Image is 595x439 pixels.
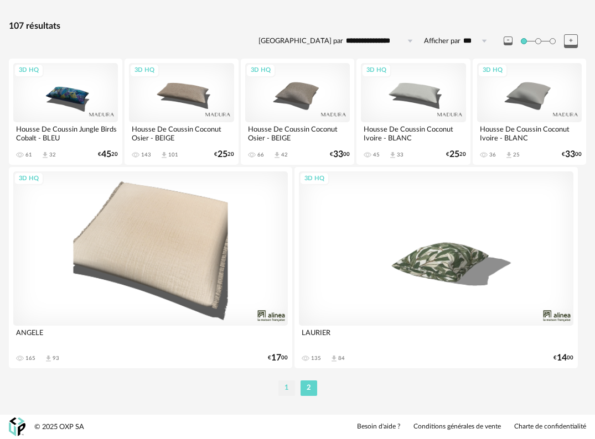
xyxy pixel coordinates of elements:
div: € 20 [446,151,466,158]
a: 3D HQ LAURIER 135 Download icon 84 €1400 [294,167,578,368]
div: 32 [49,151,56,158]
div: 3D HQ [130,64,159,77]
div: 101 [168,151,178,158]
span: Download icon [44,354,53,363]
div: € 00 [553,354,573,362]
div: 84 [338,355,345,362]
div: 165 [25,355,35,362]
span: 25 [449,151,459,158]
div: Housse De Coussin Coconut Osier - BEIGE [245,122,350,144]
label: [GEOGRAPHIC_DATA] par [258,36,343,46]
li: 2 [301,380,317,396]
span: Download icon [389,151,397,159]
div: € 20 [98,151,118,158]
span: Download icon [273,151,281,159]
span: 33 [565,151,575,158]
div: 3D HQ [478,64,508,77]
div: 3D HQ [299,172,329,186]
span: 45 [101,151,111,158]
a: 3D HQ ANGELE 165 Download icon 93 €1700 [9,167,292,368]
div: 3D HQ [361,64,391,77]
div: € 00 [562,151,582,158]
div: LAURIER [299,326,573,348]
div: 36 [489,151,496,158]
a: 3D HQ Housse De Coussin Coconut Ivoire - BLANC 45 Download icon 33 €2520 [356,59,470,165]
div: 61 [25,151,32,158]
div: 66 [257,151,264,158]
label: Afficher par [424,36,461,46]
span: Download icon [160,151,168,159]
a: Besoin d'aide ? [357,422,400,431]
div: 45 [373,151,380,158]
a: 3D HQ Housse De Coussin Coconut Osier - BEIGE 143 Download icon 101 €2520 [125,59,238,165]
span: 17 [271,354,281,362]
a: 3D HQ Housse De Coussin Coconut Ivoire - BLANC 36 Download icon 25 €3300 [473,59,586,165]
div: 3D HQ [246,64,276,77]
span: 33 [333,151,343,158]
a: Charte de confidentialité [514,422,586,431]
span: Download icon [505,151,513,159]
span: Download icon [41,151,49,159]
div: 135 [311,355,321,362]
div: 42 [281,151,288,158]
div: ANGELE [13,326,288,348]
div: € 00 [330,151,350,158]
div: Housse De Coussin Jungle Birds Cobalt - BLEU [13,122,118,144]
span: 25 [218,151,227,158]
div: Housse De Coussin Coconut Osier - BEIGE [129,122,234,144]
div: 143 [141,151,151,158]
div: € 20 [214,151,234,158]
a: 3D HQ Housse De Coussin Jungle Birds Cobalt - BLEU 61 Download icon 32 €4520 [9,59,122,165]
div: 107 résultats [9,20,586,32]
div: 93 [53,355,59,362]
span: 14 [557,354,567,362]
div: Housse De Coussin Coconut Ivoire - BLANC [361,122,465,144]
div: € 00 [268,354,288,362]
span: Download icon [330,354,338,363]
img: OXP [9,417,25,437]
div: © 2025 OXP SA [34,422,84,432]
a: 3D HQ Housse De Coussin Coconut Osier - BEIGE 66 Download icon 42 €3300 [241,59,354,165]
a: Conditions générales de vente [413,422,501,431]
li: 1 [278,380,295,396]
div: Housse De Coussin Coconut Ivoire - BLANC [477,122,582,144]
div: 3D HQ [14,172,44,186]
div: 3D HQ [14,64,44,77]
div: 33 [397,151,403,158]
div: 25 [513,151,520,158]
